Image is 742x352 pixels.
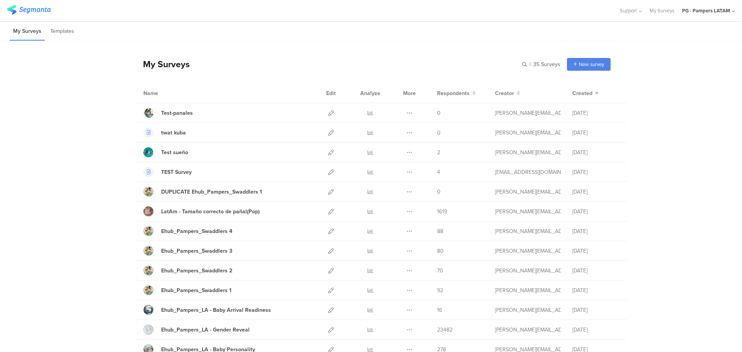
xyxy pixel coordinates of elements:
button: Respondents [437,89,476,97]
div: [DATE] [572,306,619,314]
div: perez.ep@pg.com [495,286,561,294]
a: twat kuba [143,128,186,138]
div: PG - Pampers LATAM [682,7,730,14]
div: [DATE] [572,129,619,137]
span: 35 Surveys [533,60,560,68]
div: TEST Survey [161,168,192,176]
a: Ehub_Pampers_Swaddlers 1 [143,285,231,295]
li: My Surveys [10,22,45,41]
a: Ehub_Pampers_LA - Baby Arrival Readiness [143,305,271,315]
div: perez.ep@pg.com [495,207,561,216]
a: Ehub_Pampers_Swaddlers 3 [143,246,232,256]
div: Name [143,89,190,97]
a: Ehub_Pampers_LA - Gender Reveal [143,325,250,335]
a: Test-panales [143,108,193,118]
img: segmanta logo [7,5,51,15]
div: Ehub_Pampers_Swaddlers 3 [161,247,232,255]
span: 88 [437,227,443,235]
button: Creator [495,89,520,97]
span: 4 [437,168,440,176]
span: 0 [437,188,441,196]
div: [DATE] [572,148,619,156]
div: Ehub_Pampers_LA - Baby Arrival Readiness [161,306,271,314]
div: [DATE] [572,286,619,294]
div: [DATE] [572,109,619,117]
div: cruz.kc.1@pg.com [495,109,561,117]
span: 2 [437,148,440,156]
div: perez.ep@pg.com [495,227,561,235]
div: Analyze [359,83,382,103]
div: Ehub_Pampers_LA - Gender Reveal [161,326,250,334]
div: Ehub_Pampers_Swaddlers 2 [161,267,232,275]
div: More [401,83,418,103]
span: New survey [579,61,604,68]
span: 16 [437,306,442,314]
div: roszko.j@pg.com [495,129,561,137]
li: Templates [47,22,78,41]
a: Ehub_Pampers_Swaddlers 2 [143,265,232,275]
a: TEST Survey [143,167,192,177]
div: DUPLICATE Ehub_Pampers_Swaddlers 1 [161,188,262,196]
div: Ehub_Pampers_Swaddlers 1 [161,286,231,294]
span: | [528,60,532,68]
div: [DATE] [572,227,619,235]
div: [DATE] [572,247,619,255]
div: [DATE] [572,326,619,334]
span: Created [572,89,592,97]
span: 23482 [437,326,453,334]
div: perez.ep@pg.com [495,326,561,334]
div: Test sueño [161,148,188,156]
div: Edit [323,83,339,103]
span: Creator [495,89,514,97]
div: [DATE] [572,207,619,216]
div: LatAm - Tamaño correcto de pañal(Pop) [161,207,260,216]
a: LatAm - Tamaño correcto de pañal(Pop) [143,206,260,216]
div: My Surveys [135,58,190,71]
div: nart.a@pg.com [495,168,561,176]
a: DUPLICATE Ehub_Pampers_Swaddlers 1 [143,187,262,197]
div: Test-panales [161,109,193,117]
div: twat kuba [161,129,186,137]
span: 70 [437,267,443,275]
div: Ehub_Pampers_Swaddlers 4 [161,227,232,235]
span: 0 [437,109,441,117]
div: perez.ep@pg.com [495,267,561,275]
div: perez.ep@pg.com [495,247,561,255]
div: [DATE] [572,168,619,176]
div: [DATE] [572,267,619,275]
button: Created [572,89,599,97]
span: 92 [437,286,443,294]
a: Ehub_Pampers_Swaddlers 4 [143,226,232,236]
span: 80 [437,247,444,255]
div: perez.ep@pg.com [495,188,561,196]
a: Test sueño [143,147,188,157]
span: 1619 [437,207,447,216]
div: perez.ep@pg.com [495,306,561,314]
span: Respondents [437,89,470,97]
div: [DATE] [572,188,619,196]
div: cruz.kc.1@pg.com [495,148,561,156]
span: Support [620,7,637,14]
span: 0 [437,129,441,137]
